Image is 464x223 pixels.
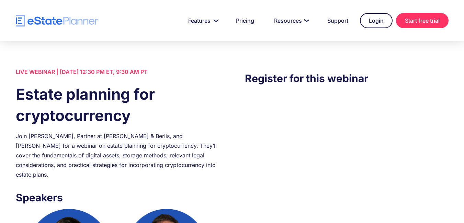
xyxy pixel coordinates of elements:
a: Support [319,14,357,27]
div: LIVE WEBINAR | [DATE] 12:30 PM ET, 9:30 AM PT [16,67,219,77]
h3: Speakers [16,190,219,205]
a: home [16,15,98,27]
a: Pricing [228,14,262,27]
iframe: Form 0 [245,100,448,217]
h1: Estate planning for cryptocurrency [16,83,219,126]
a: Features [180,14,224,27]
a: Resources [266,14,316,27]
h3: Register for this webinar [245,70,448,86]
a: Start free trial [396,13,449,28]
div: Join [PERSON_NAME], Partner at [PERSON_NAME] & Berlis, and [PERSON_NAME] for a webinar on estate ... [16,131,219,179]
a: Login [360,13,393,28]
